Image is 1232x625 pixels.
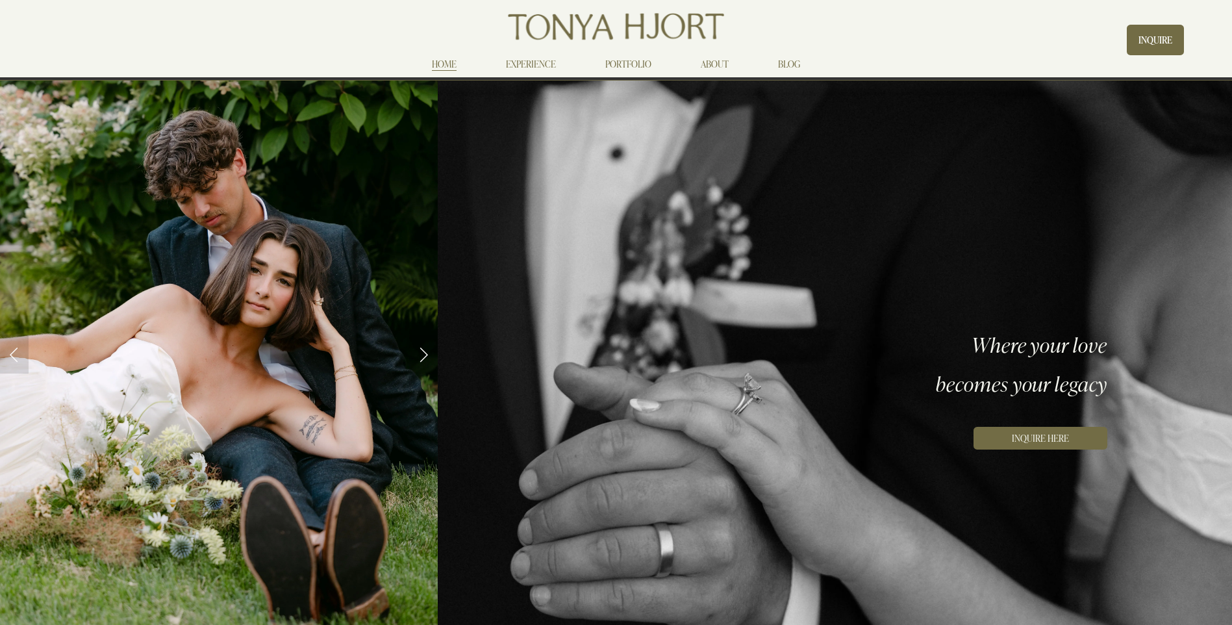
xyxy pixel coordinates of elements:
[1127,25,1184,55] a: INQUIRE
[505,8,727,45] img: Tonya Hjort
[974,427,1107,450] a: INQUIRE HERE
[701,56,729,71] a: ABOUT
[409,335,438,374] a: Next Slide
[778,56,800,71] a: BLOG
[432,56,457,71] a: HOME
[506,56,556,71] a: EXPERIENCE
[750,335,1107,355] h3: Where your love
[605,56,651,71] a: PORTFOLIO
[750,374,1107,394] h3: becomes your legacy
